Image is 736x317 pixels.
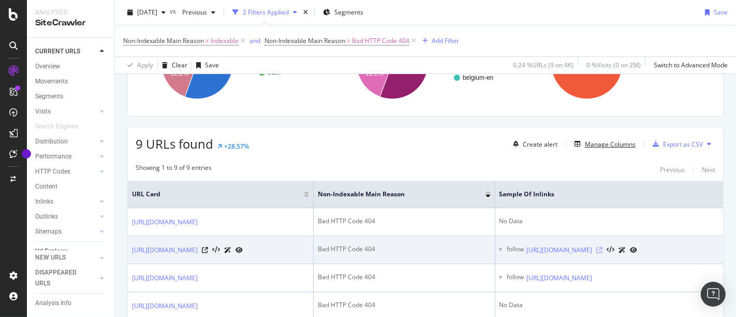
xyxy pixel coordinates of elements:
a: Segments [35,91,107,102]
span: Non-Indexable Main Reason [264,36,345,45]
div: Sitemaps [35,226,62,237]
div: Open Intercom Messenger [701,282,726,307]
div: Create alert [523,140,557,149]
button: Save [192,57,219,74]
div: Previous [660,165,685,174]
div: 0.24 % URLs ( 9 on 4K ) [513,61,573,69]
a: Visit Online Page [597,247,603,253]
div: No Data [499,217,719,226]
span: URL Card [132,190,301,199]
button: View HTML Source [607,247,615,254]
div: Bad HTTP Code 404 [318,217,490,226]
div: A chart. [525,18,712,108]
div: NEW URLS [35,252,66,263]
button: and [249,36,260,46]
div: follow [507,244,524,255]
div: 2 Filters Applied [243,8,289,17]
a: [URL][DOMAIN_NAME] [132,301,198,311]
div: follow [507,272,524,283]
text: 22.2% [366,70,384,77]
a: Analysis Info [35,298,107,309]
div: Tooltip anchor [22,149,31,159]
span: vs [170,7,178,16]
span: Indexable [211,34,239,48]
a: [URL][DOMAIN_NAME] [527,273,593,283]
button: Previous [660,163,685,176]
button: Segments [319,4,367,21]
div: Analysis Info [35,298,71,309]
div: 0 % Visits ( 0 on 2M ) [586,61,641,69]
a: Content [35,181,107,192]
div: A chart. [136,18,322,108]
a: URL Inspection [235,244,243,255]
div: +28.57% [224,142,249,151]
a: [URL][DOMAIN_NAME] [132,273,198,283]
div: Distribution [35,136,68,147]
a: Visit Online Page [202,247,208,253]
div: A chart. [331,18,518,108]
a: Performance [35,151,97,162]
button: Create alert [509,136,557,152]
div: times [301,7,310,18]
div: Next [702,165,715,174]
div: Showing 1 to 9 of 9 entries [136,163,212,176]
div: Performance [35,151,71,162]
a: Inlinks [35,196,97,207]
div: Visits [35,106,51,117]
a: Sitemaps [35,226,97,237]
text: 22.2% [171,70,188,77]
div: Manage Columns [585,140,636,149]
a: Movements [35,76,107,87]
div: No Data [499,300,719,310]
div: Save [714,8,728,17]
a: [URL][DOMAIN_NAME] [527,245,593,255]
div: Bad HTTP Code 404 [318,300,490,310]
div: Outlinks [35,211,58,222]
text: train/* [268,69,284,76]
div: Save [205,61,219,69]
span: Sample of Inlinks [499,190,703,199]
button: Next [702,163,715,176]
div: Add Filter [432,36,460,45]
span: Bad HTTP Code 404 [352,34,409,48]
a: URL Inspection [630,244,638,255]
text: belgium-en [463,74,493,81]
span: ≠ [205,36,209,45]
a: AI Url Details [224,244,231,255]
button: View HTML Source [212,247,220,254]
div: and [249,36,260,45]
button: [DATE] [123,4,170,21]
div: Apply [137,61,153,69]
div: Clear [172,61,187,69]
button: Save [701,4,728,21]
button: 2 Filters Applied [228,4,301,21]
button: Switch to Advanced Mode [650,57,728,74]
div: Bad HTTP Code 404 [318,244,490,254]
div: DISAPPEARED URLS [35,267,87,289]
a: HTTP Codes [35,166,97,177]
div: Movements [35,76,68,87]
a: Search Engines [35,121,89,132]
a: Distribution [35,136,97,147]
button: Add Filter [418,35,460,47]
button: Apply [123,57,153,74]
div: Switch to Advanced Mode [654,61,728,69]
span: Non-Indexable Main Reason [123,36,204,45]
div: HTTP Codes [35,166,70,177]
a: [URL][DOMAIN_NAME] [132,245,198,255]
div: Url Explorer [35,246,67,257]
div: Bad HTTP Code 404 [318,272,490,282]
a: [URL][DOMAIN_NAME] [132,217,198,227]
button: Previous [178,4,219,21]
div: Analytics [35,8,106,17]
a: NEW URLS [35,252,97,263]
span: Segments [334,8,363,17]
div: Inlinks [35,196,53,207]
button: Clear [158,57,187,74]
a: Visits [35,106,97,117]
span: = [347,36,350,45]
button: Export as CSV [649,136,703,152]
div: SiteCrawler [35,17,106,29]
div: Segments [35,91,63,102]
a: AI Url Details [619,244,626,255]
